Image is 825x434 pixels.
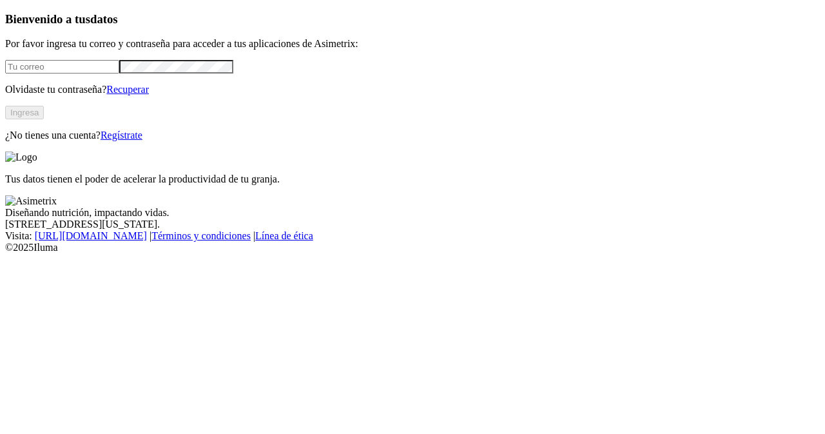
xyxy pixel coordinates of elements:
div: Diseñando nutrición, impactando vidas. [5,207,820,219]
a: Recuperar [106,84,149,95]
div: [STREET_ADDRESS][US_STATE]. [5,219,820,230]
a: Regístrate [101,130,142,141]
a: Línea de ética [255,230,313,241]
p: Tus datos tienen el poder de acelerar la productividad de tu granja. [5,173,820,185]
img: Logo [5,152,37,163]
a: [URL][DOMAIN_NAME] [35,230,147,241]
div: Visita : | | [5,230,820,242]
h3: Bienvenido a tus [5,12,820,26]
p: ¿No tienes una cuenta? [5,130,820,141]
span: datos [90,12,118,26]
a: Términos y condiciones [151,230,251,241]
div: © 2025 Iluma [5,242,820,253]
img: Asimetrix [5,195,57,207]
input: Tu correo [5,60,119,74]
p: Por favor ingresa tu correo y contraseña para acceder a tus aplicaciones de Asimetrix: [5,38,820,50]
button: Ingresa [5,106,44,119]
p: Olvidaste tu contraseña? [5,84,820,95]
